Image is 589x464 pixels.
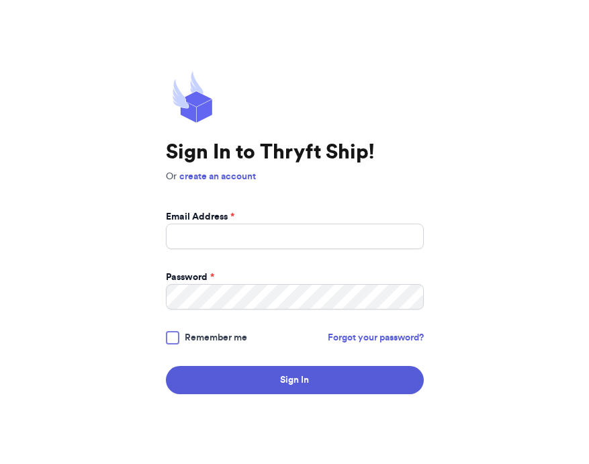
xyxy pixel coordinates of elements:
[179,172,256,181] a: create an account
[166,210,234,224] label: Email Address
[328,331,424,344] a: Forgot your password?
[166,140,424,165] h1: Sign In to Thryft Ship!
[166,271,214,284] label: Password
[166,366,424,394] button: Sign In
[166,170,424,183] p: Or
[185,331,247,344] span: Remember me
